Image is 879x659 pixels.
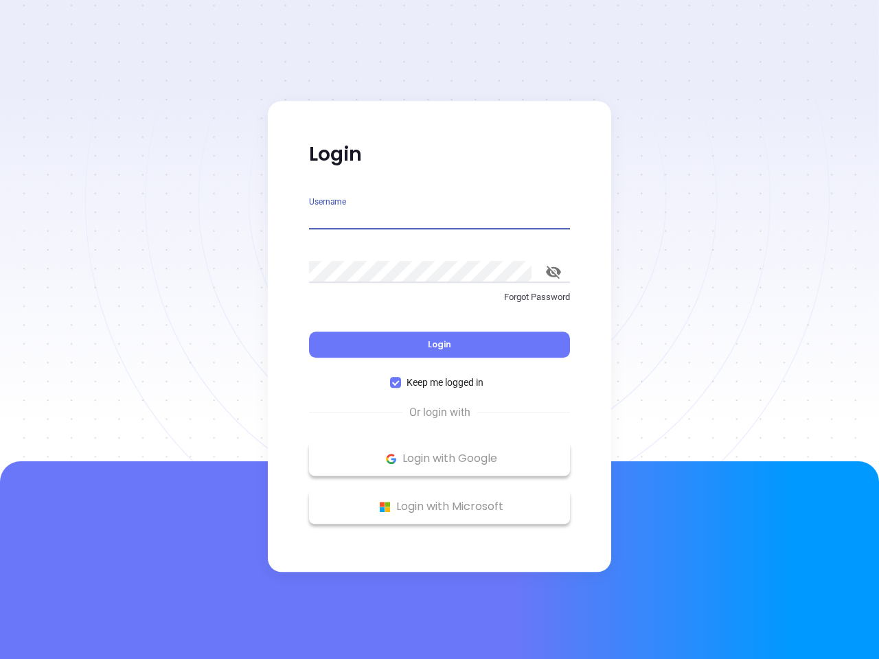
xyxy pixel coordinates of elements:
[383,450,400,467] img: Google Logo
[309,441,570,476] button: Google Logo Login with Google
[309,142,570,167] p: Login
[309,332,570,358] button: Login
[402,404,477,421] span: Or login with
[309,290,570,304] p: Forgot Password
[428,338,451,350] span: Login
[309,198,346,206] label: Username
[316,448,563,469] p: Login with Google
[376,498,393,516] img: Microsoft Logo
[309,290,570,315] a: Forgot Password
[537,255,570,288] button: toggle password visibility
[309,489,570,524] button: Microsoft Logo Login with Microsoft
[401,375,489,390] span: Keep me logged in
[316,496,563,517] p: Login with Microsoft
